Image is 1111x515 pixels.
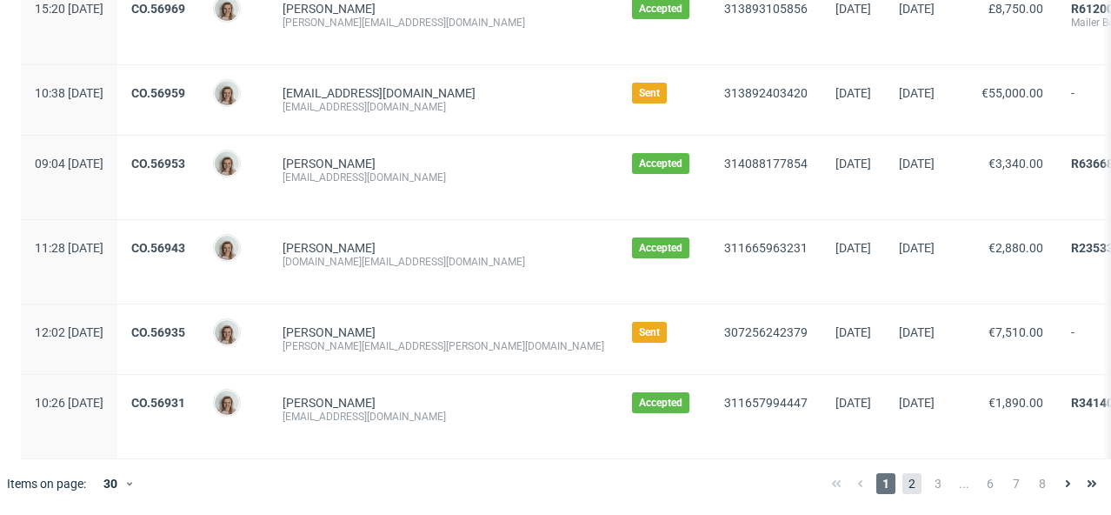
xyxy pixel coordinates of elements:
span: €7,510.00 [988,325,1043,339]
a: [PERSON_NAME] [283,396,376,410]
a: [PERSON_NAME] [283,241,376,255]
div: [PERSON_NAME][EMAIL_ADDRESS][DOMAIN_NAME] [283,16,604,30]
a: [PERSON_NAME] [283,157,376,171]
span: 8 [1033,473,1052,494]
a: 311665963231 [724,241,808,255]
div: [PERSON_NAME][EMAIL_ADDRESS][PERSON_NAME][DOMAIN_NAME] [283,339,604,353]
span: £8,750.00 [988,2,1043,16]
img: Monika Poźniak [215,81,239,105]
span: €1,890.00 [988,396,1043,410]
a: CO.56943 [131,241,185,255]
span: 7 [1007,473,1026,494]
span: [DATE] [899,325,935,339]
span: [EMAIL_ADDRESS][DOMAIN_NAME] [283,86,476,100]
a: 307256242379 [724,325,808,339]
span: 6 [981,473,1000,494]
div: 30 [93,472,124,496]
span: €3,340.00 [988,157,1043,171]
a: CO.56959 [131,86,185,100]
span: [DATE] [835,325,871,339]
span: [DATE] [899,396,935,410]
a: 311657994447 [724,396,808,410]
span: 10:26 [DATE] [35,396,103,410]
span: [DATE] [899,157,935,171]
img: Monika Poźniak [215,320,239,344]
span: ... [955,473,974,494]
a: CO.56931 [131,396,185,410]
a: [PERSON_NAME] [283,2,376,16]
span: Accepted [639,396,682,410]
span: 09:04 [DATE] [35,157,103,171]
a: CO.56935 [131,325,185,339]
span: [DATE] [835,86,871,100]
span: [DATE] [835,2,871,16]
a: CO.56969 [131,2,185,16]
span: Accepted [639,2,682,16]
a: CO.56953 [131,157,185,171]
span: €2,880.00 [988,241,1043,255]
span: 2 [902,473,921,494]
span: [DATE] [899,241,935,255]
a: 313893105856 [724,2,808,16]
a: 313892403420 [724,86,808,100]
div: [EMAIL_ADDRESS][DOMAIN_NAME] [283,171,604,184]
span: [DATE] [899,2,935,16]
img: Monika Poźniak [215,151,239,176]
span: Sent [639,86,660,100]
span: [DATE] [835,241,871,255]
img: Monika Poźniak [215,236,239,260]
div: [DOMAIN_NAME][EMAIL_ADDRESS][DOMAIN_NAME] [283,255,604,269]
span: [DATE] [835,157,871,171]
span: 10:38 [DATE] [35,86,103,100]
img: Monika Poźniak [215,391,239,415]
span: Accepted [639,241,682,255]
span: €55,000.00 [981,86,1043,100]
span: [DATE] [899,86,935,100]
span: 1 [876,473,895,494]
span: 15:20 [DATE] [35,2,103,16]
span: Sent [639,325,660,339]
a: 314088177854 [724,157,808,171]
span: Items on page: [7,475,86,492]
span: 3 [928,473,948,494]
div: [EMAIL_ADDRESS][DOMAIN_NAME] [283,100,604,114]
span: Accepted [639,157,682,171]
span: [DATE] [835,396,871,410]
span: 11:28 [DATE] [35,241,103,255]
a: [PERSON_NAME] [283,325,376,339]
span: 12:02 [DATE] [35,325,103,339]
div: [EMAIL_ADDRESS][DOMAIN_NAME] [283,410,604,424]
